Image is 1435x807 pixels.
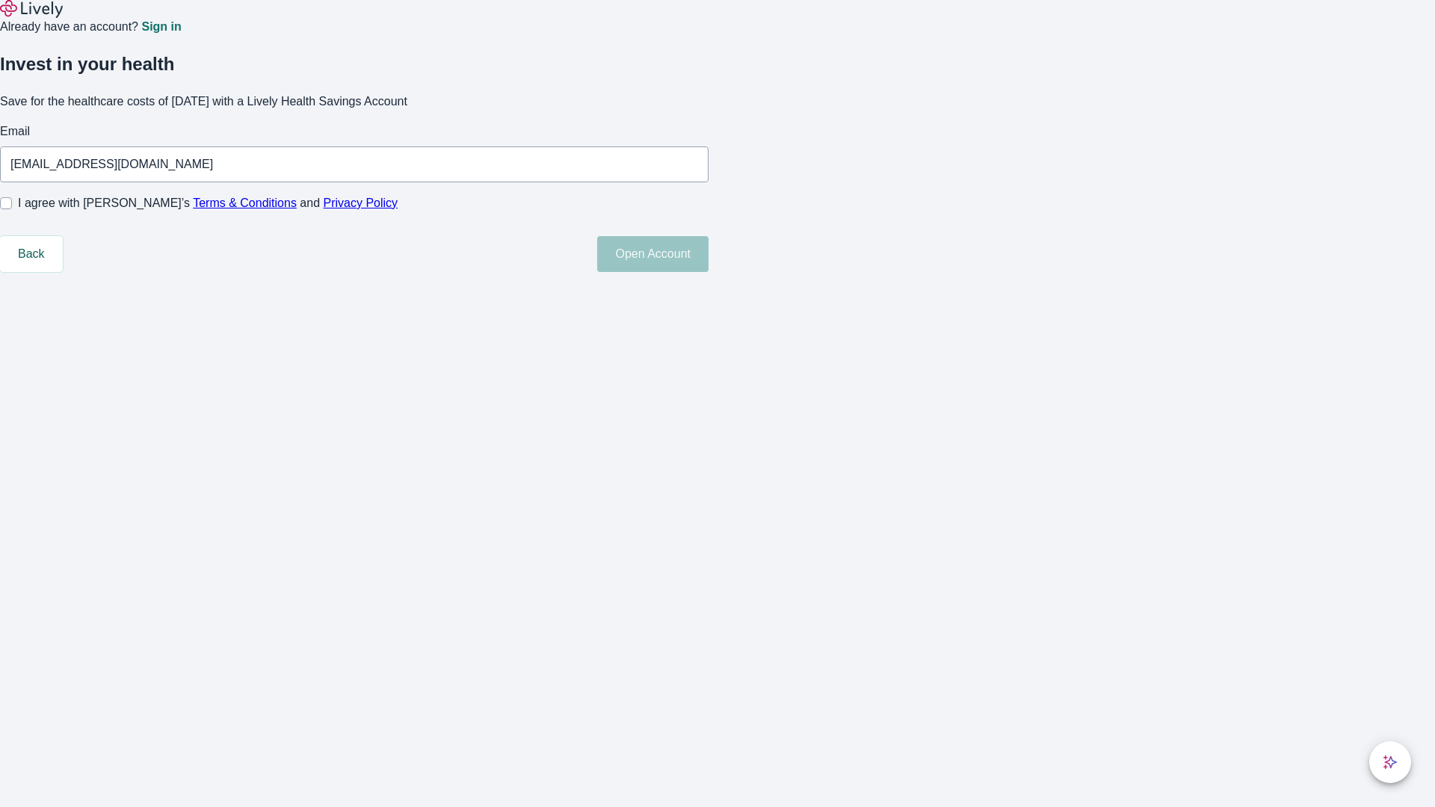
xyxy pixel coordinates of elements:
a: Sign in [141,21,181,33]
span: I agree with [PERSON_NAME]’s and [18,194,398,212]
button: chat [1369,741,1411,783]
a: Terms & Conditions [193,197,297,209]
a: Privacy Policy [324,197,398,209]
svg: Lively AI Assistant [1383,755,1398,770]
